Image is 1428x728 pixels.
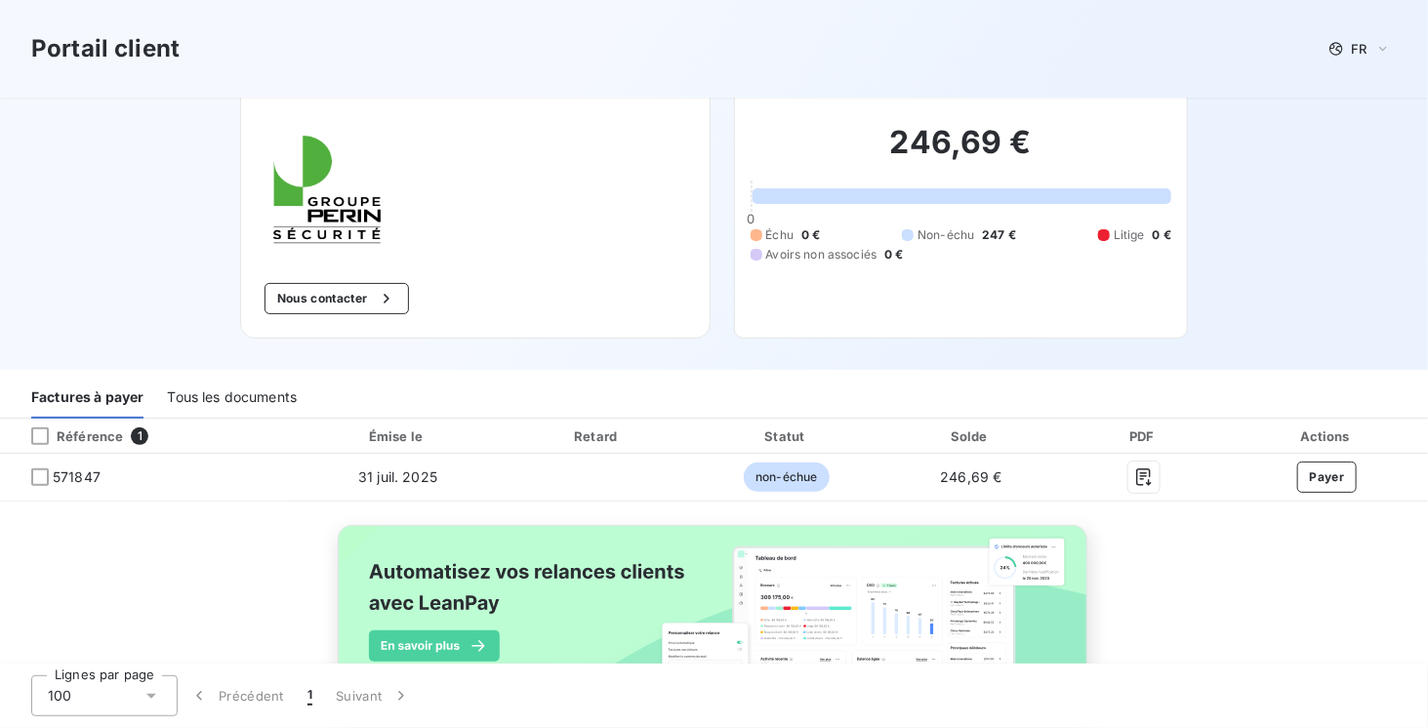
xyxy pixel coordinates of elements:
button: Payer [1297,462,1358,493]
div: Factures à payer [31,378,143,419]
span: FR [1352,41,1367,57]
div: Solde [884,426,1059,446]
span: 246,69 € [940,468,1001,485]
h3: Portail client [31,31,180,66]
span: non-échue [744,463,829,492]
button: Précédent [178,675,296,716]
span: 31 juil. 2025 [358,468,437,485]
div: Émise le [298,426,498,446]
div: Retard [506,426,689,446]
div: Tous les documents [167,378,297,419]
div: Référence [16,427,123,445]
img: Company logo [265,127,389,252]
span: 0 € [1153,226,1171,244]
span: 247 € [982,226,1016,244]
span: Échu [766,226,795,244]
span: Litige [1114,226,1145,244]
span: 1 [131,427,148,445]
div: PDF [1066,426,1222,446]
button: 1 [296,675,324,716]
div: Actions [1230,426,1424,446]
span: Avoirs non associés [766,246,877,263]
button: Suivant [324,675,423,716]
span: 571847 [53,467,101,487]
span: 0 € [801,226,820,244]
div: Statut [697,426,876,446]
span: Non-échu [918,226,974,244]
h2: 246,69 € [751,123,1172,182]
span: 100 [48,686,71,706]
span: 0 € [884,246,903,263]
span: 0 [747,211,755,226]
button: Nous contacter [265,283,409,314]
span: 1 [307,686,312,706]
